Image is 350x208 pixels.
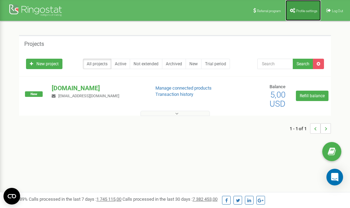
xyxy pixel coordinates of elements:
[257,59,293,69] input: Search
[24,41,44,47] h5: Projects
[332,9,343,13] span: Log Out
[25,91,43,97] span: New
[257,9,281,13] span: Referral program
[270,90,285,109] span: 5,00 USD
[293,59,313,69] button: Search
[193,197,217,202] u: 7 382 453,00
[96,197,121,202] u: 1 745 115,00
[326,169,343,185] div: Open Intercom Messenger
[290,116,331,141] nav: ...
[122,197,217,202] span: Calls processed in the last 30 days :
[58,94,119,98] span: [EMAIL_ADDRESS][DOMAIN_NAME]
[296,91,328,101] a: Refill balance
[52,84,144,93] p: [DOMAIN_NAME]
[3,188,20,205] button: Open CMP widget
[155,92,193,97] a: Transaction history
[130,59,162,69] a: Not extended
[290,123,310,134] span: 1 - 1 of 1
[186,59,202,69] a: New
[270,84,285,89] span: Balance
[155,85,212,91] a: Manage connected products
[162,59,186,69] a: Archived
[201,59,230,69] a: Trial period
[111,59,130,69] a: Active
[26,59,62,69] a: New project
[296,9,317,13] span: Profile settings
[29,197,121,202] span: Calls processed in the last 7 days :
[83,59,111,69] a: All projects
